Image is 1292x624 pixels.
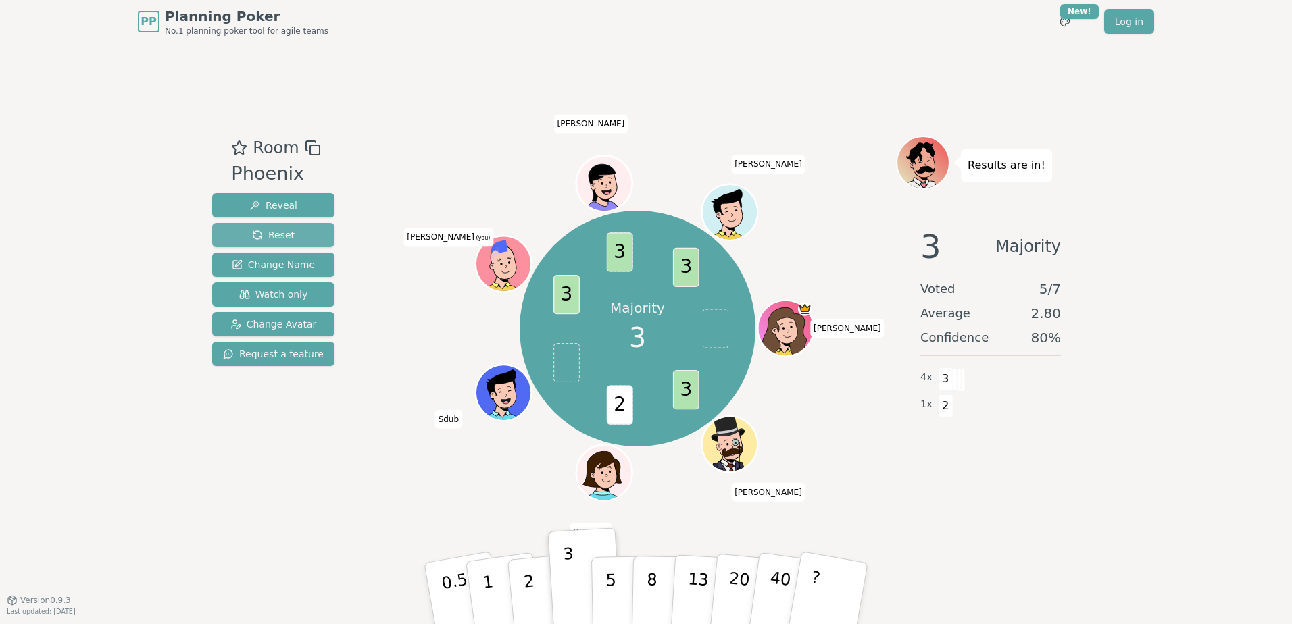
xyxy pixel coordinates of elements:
[968,156,1045,175] p: Results are in!
[212,223,334,247] button: Reset
[798,302,812,316] span: Bailey B is the host
[731,155,805,174] span: Click to change your name
[1053,9,1077,34] button: New!
[920,397,933,412] span: 1 x
[212,342,334,366] button: Request a feature
[212,253,334,277] button: Change Name
[920,370,933,385] span: 4 x
[231,136,247,160] button: Add as favourite
[920,304,970,323] span: Average
[731,483,805,502] span: Click to change your name
[253,136,299,160] span: Room
[252,228,295,242] span: Reset
[810,319,885,338] span: Click to change your name
[403,228,493,247] span: Click to change your name
[607,232,633,271] span: 3
[920,328,989,347] span: Confidence
[478,238,530,290] button: Click to change your avatar
[938,367,953,390] span: 3
[435,410,462,429] span: Click to change your name
[920,280,955,298] span: Voted
[212,282,334,307] button: Watch only
[231,160,320,188] div: Phoenix
[7,608,76,615] span: Last updated: [DATE]
[554,275,580,314] span: 3
[554,115,628,134] span: Click to change your name
[1031,328,1061,347] span: 80 %
[629,317,646,358] span: 3
[249,199,297,212] span: Reveal
[239,288,308,301] span: Watch only
[7,595,71,606] button: Version0.9.3
[141,14,156,30] span: PP
[1060,4,1099,19] div: New!
[938,394,953,417] span: 2
[138,7,328,36] a: PPPlanning PokerNo.1 planning poker tool for agile teams
[223,347,324,361] span: Request a feature
[1104,9,1154,34] a: Log in
[232,258,315,271] span: Change Name
[610,298,665,317] p: Majority
[230,317,317,331] span: Change Avatar
[1039,280,1061,298] span: 5 / 7
[474,236,491,242] span: (you)
[1030,304,1061,323] span: 2.80
[673,247,699,286] span: 3
[673,370,699,409] span: 3
[563,544,578,618] p: 3
[165,26,328,36] span: No.1 planning poker tool for agile teams
[570,523,612,542] span: Click to change your name
[920,230,941,263] span: 3
[995,230,1061,263] span: Majority
[20,595,71,606] span: Version 0.9.3
[607,385,633,424] span: 2
[165,7,328,26] span: Planning Poker
[212,193,334,217] button: Reveal
[212,312,334,336] button: Change Avatar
